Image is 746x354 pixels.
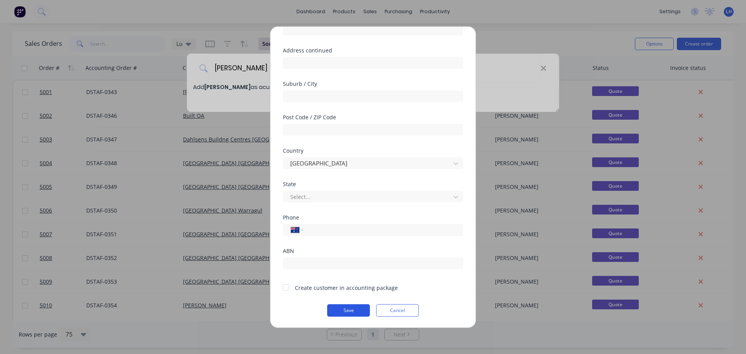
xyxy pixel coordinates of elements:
div: Phone [283,214,463,220]
div: ABN [283,248,463,253]
div: Post Code / ZIP Code [283,114,463,120]
div: Suburb / City [283,81,463,86]
div: Address continued [283,47,463,53]
div: State [283,181,463,187]
div: Create customer in accounting package [295,283,398,291]
button: Cancel [376,304,419,316]
button: Save [327,304,370,316]
div: Country [283,148,463,153]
